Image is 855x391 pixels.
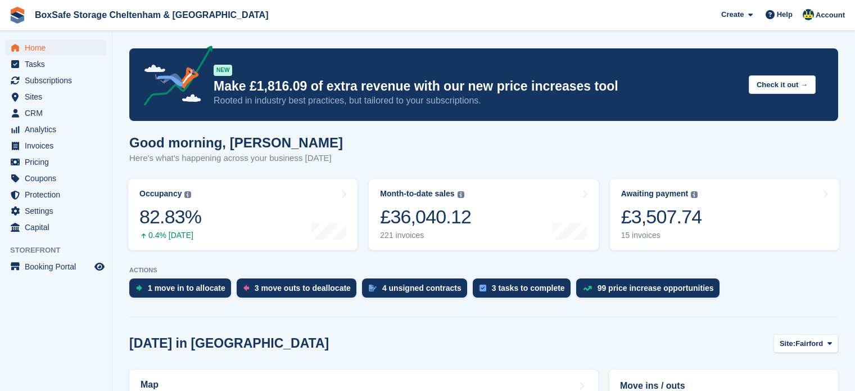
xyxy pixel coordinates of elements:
span: Subscriptions [25,73,92,88]
a: Occupancy 82.83% 0.4% [DATE] [128,179,358,250]
a: menu [6,154,106,170]
div: Awaiting payment [621,189,689,199]
img: move_outs_to_deallocate_icon-f764333ba52eb49d3ac5e1228854f67142a1ed5810a6f6cc68b1a99e826820c5.svg [243,285,249,291]
a: 3 move outs to deallocate [237,278,362,303]
a: 1 move in to allocate [129,278,237,303]
span: Home [25,40,92,56]
div: 15 invoices [621,231,702,240]
span: CRM [25,105,92,121]
img: stora-icon-8386f47178a22dfd0bd8f6a31ec36ba5ce8667c1dd55bd0f319d3a0aa187defe.svg [9,7,26,24]
div: 3 move outs to deallocate [255,284,351,293]
h2: [DATE] in [GEOGRAPHIC_DATA] [129,336,329,351]
img: icon-info-grey-7440780725fd019a000dd9b08b2336e03edf1995a4989e88bcd33f0948082b44.svg [184,191,191,198]
span: Storefront [10,245,112,256]
h1: Good morning, [PERSON_NAME] [129,135,343,150]
a: Preview store [93,260,106,273]
div: NEW [214,65,232,76]
a: 99 price increase opportunities [576,278,725,303]
div: 82.83% [139,205,201,228]
button: Check it out → [749,75,816,94]
span: Site: [780,338,795,349]
span: Coupons [25,170,92,186]
a: Month-to-date sales £36,040.12 221 invoices [369,179,598,250]
span: Account [816,10,845,21]
p: Rooted in industry best practices, but tailored to your subscriptions. [214,95,740,107]
a: menu [6,187,106,203]
span: Fairford [795,338,823,349]
span: Help [777,9,793,20]
div: 99 price increase opportunities [598,284,714,293]
a: menu [6,170,106,186]
img: icon-info-grey-7440780725fd019a000dd9b08b2336e03edf1995a4989e88bcd33f0948082b44.svg [458,191,464,198]
a: menu [6,122,106,137]
img: move_ins_to_allocate_icon-fdf77a2bb77ea45bf5b3d319d69a93e2d87916cf1d5bf7949dd705db3b84f3ca.svg [136,285,142,291]
div: £36,040.12 [380,205,471,228]
img: icon-info-grey-7440780725fd019a000dd9b08b2336e03edf1995a4989e88bcd33f0948082b44.svg [691,191,698,198]
span: Pricing [25,154,92,170]
div: £3,507.74 [621,205,702,228]
h2: Map [141,380,159,390]
span: Create [721,9,744,20]
a: 4 unsigned contracts [362,278,473,303]
span: Analytics [25,122,92,137]
div: 1 move in to allocate [148,284,225,293]
a: menu [6,259,106,275]
img: contract_signature_icon-13c848040528278c33f63329250d36e43548de30e8caae1d1a13099fd9432cc5.svg [369,285,377,291]
a: menu [6,89,106,105]
a: BoxSafe Storage Cheltenham & [GEOGRAPHIC_DATA] [30,6,273,24]
div: 221 invoices [380,231,471,240]
span: Protection [25,187,92,203]
a: menu [6,138,106,154]
p: ACTIONS [129,267,838,274]
span: Settings [25,203,92,219]
div: 0.4% [DATE] [139,231,201,240]
a: menu [6,40,106,56]
a: menu [6,219,106,235]
span: Tasks [25,56,92,72]
div: 3 tasks to complete [492,284,565,293]
span: Invoices [25,138,92,154]
a: menu [6,203,106,219]
button: Site: Fairford [773,334,838,353]
a: 3 tasks to complete [473,278,576,303]
img: price_increase_opportunities-93ffe204e8149a01c8c9dc8f82e8f89637d9d84a8eef4429ea346261dce0b2c0.svg [583,286,592,291]
img: task-75834270c22a3079a89374b754ae025e5fb1db73e45f91037f5363f120a921f8.svg [479,285,486,291]
a: Awaiting payment £3,507.74 15 invoices [610,179,839,250]
div: 4 unsigned contracts [382,284,462,293]
p: Here's what's happening across your business [DATE] [129,152,343,165]
a: menu [6,56,106,72]
img: price-adjustments-announcement-icon-8257ccfd72463d97f412b2fc003d46551f7dbcb40ab6d574587a9cd5c0d94... [134,46,213,110]
span: Booking Portal [25,259,92,275]
div: Occupancy [139,189,182,199]
a: menu [6,73,106,88]
img: Kim Virabi [803,9,814,20]
a: menu [6,105,106,121]
div: Month-to-date sales [380,189,454,199]
span: Sites [25,89,92,105]
span: Capital [25,219,92,235]
p: Make £1,816.09 of extra revenue with our new price increases tool [214,78,740,95]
